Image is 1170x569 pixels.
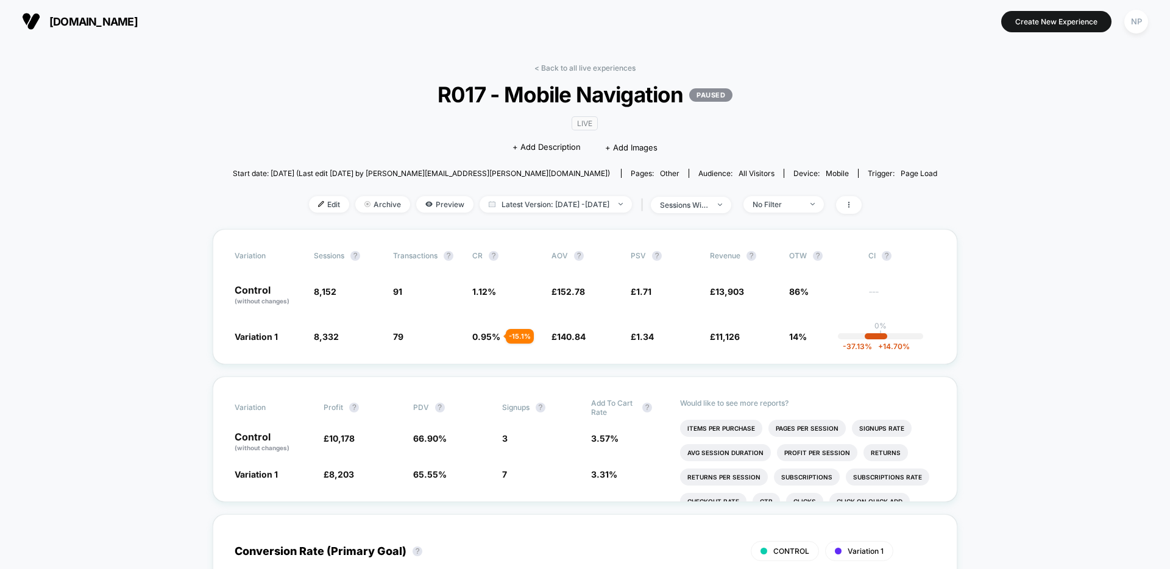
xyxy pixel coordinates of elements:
[753,200,801,209] div: No Filter
[502,469,507,479] span: 7
[710,251,740,260] span: Revenue
[572,116,598,130] span: LIVE
[413,469,447,479] span: 65.55 %
[872,342,910,351] span: 14.70 %
[235,251,302,261] span: Variation
[878,342,883,351] span: +
[1121,9,1152,34] button: NP
[235,469,278,479] span: Variation 1
[235,297,289,305] span: (without changes)
[1124,10,1148,34] div: NP
[848,546,884,556] span: Variation 1
[642,403,652,412] button: ?
[605,143,658,152] span: + Add Images
[718,203,722,206] img: end
[502,433,508,444] span: 3
[235,285,302,306] p: Control
[435,403,445,412] button: ?
[551,251,568,260] span: AOV
[591,469,617,479] span: 3.31 %
[480,196,632,213] span: Latest Version: [DATE] - [DATE]
[773,546,809,556] span: CONTROL
[551,286,585,297] span: £
[314,286,336,297] span: 8,152
[652,251,662,261] button: ?
[233,169,610,178] span: Start date: [DATE] (Last edit [DATE] by [PERSON_NAME][EMAIL_ADDRESS][PERSON_NAME][DOMAIN_NAME])
[512,141,581,154] span: + Add Description
[789,331,807,342] span: 14%
[636,331,654,342] span: 1.34
[868,169,937,178] div: Trigger:
[698,169,775,178] div: Audience:
[715,286,744,297] span: 13,903
[786,493,823,510] li: Clicks
[557,286,585,297] span: 152.78
[882,251,892,261] button: ?
[350,251,360,261] button: ?
[506,329,534,344] div: - 15.1 %
[318,201,324,207] img: edit
[843,342,872,351] span: -37.13 %
[329,433,355,444] span: 10,178
[349,403,359,412] button: ?
[309,196,349,213] span: Edit
[393,251,438,260] span: Transactions
[268,82,902,107] span: R017 - Mobile Navigation
[413,403,429,412] span: PDV
[863,444,908,461] li: Returns
[472,286,496,297] span: 1.12 %
[235,432,311,453] p: Control
[874,321,887,330] p: 0%
[829,493,910,510] li: Click On Quick Add
[710,286,744,297] span: £
[631,251,646,260] span: PSV
[619,203,623,205] img: end
[715,331,740,342] span: 11,126
[868,251,935,261] span: CI
[557,331,586,342] span: 140.84
[393,286,402,297] span: 91
[777,444,857,461] li: Profit Per Session
[534,63,636,72] a: < Back to all live experiences
[813,251,823,261] button: ?
[574,251,584,261] button: ?
[551,331,586,342] span: £
[235,398,302,417] span: Variation
[660,169,679,178] span: other
[689,88,732,102] p: PAUSED
[710,331,740,342] span: £
[789,286,809,297] span: 86%
[355,196,410,213] span: Archive
[789,251,856,261] span: OTW
[49,15,138,28] span: [DOMAIN_NAME]
[324,433,355,444] span: £
[879,330,882,339] p: |
[324,469,354,479] span: £
[746,251,756,261] button: ?
[846,468,929,486] li: Subscriptions Rate
[18,12,141,31] button: [DOMAIN_NAME]
[631,169,679,178] div: Pages:
[416,196,473,213] span: Preview
[235,331,278,342] span: Variation 1
[413,433,447,444] span: 66.90 %
[413,546,422,556] button: ?
[768,420,846,437] li: Pages Per Session
[364,201,370,207] img: end
[502,403,530,412] span: Signups
[638,196,651,214] span: |
[826,169,849,178] span: mobile
[680,444,771,461] li: Avg Session Duration
[22,12,40,30] img: Visually logo
[680,468,768,486] li: Returns Per Session
[314,251,344,260] span: Sessions
[660,200,709,210] div: sessions with impression
[591,398,636,417] span: Add To Cart Rate
[235,444,289,451] span: (without changes)
[472,331,500,342] span: 0.95 %
[739,169,775,178] span: All Visitors
[472,251,483,260] span: CR
[393,331,403,342] span: 79
[536,403,545,412] button: ?
[324,403,343,412] span: Profit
